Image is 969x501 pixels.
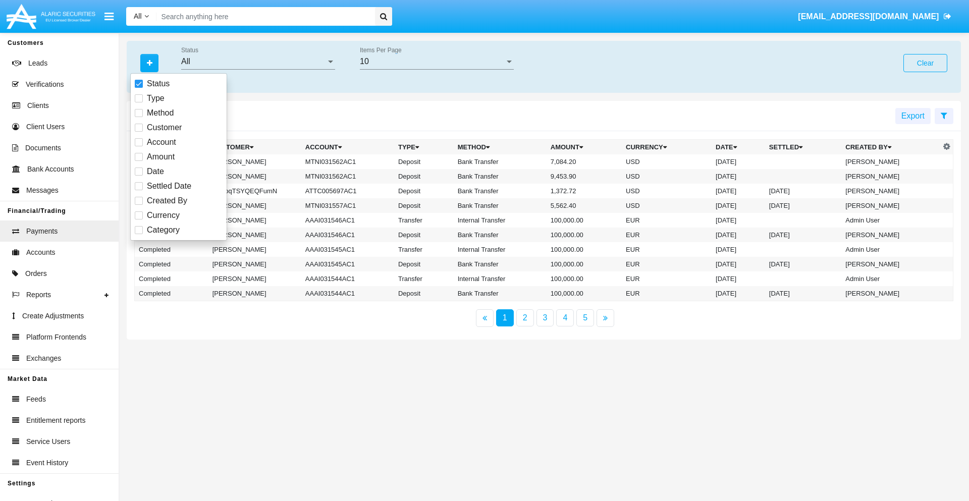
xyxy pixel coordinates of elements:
span: Payments [26,226,58,237]
td: [DATE] [712,169,765,184]
td: Internal Transfer [454,271,547,286]
td: Admin User [841,242,940,257]
span: 10 [360,57,369,66]
span: Verifications [26,79,64,90]
td: Internal Transfer [454,242,547,257]
td: MTNI031562AC1 [301,154,394,169]
td: Bank Transfer [454,184,547,198]
td: AAAI031544AC1 [301,271,394,286]
span: Type [147,92,165,104]
span: Status [147,78,170,90]
td: [DATE] [712,198,765,213]
td: AAAI031545AC1 [301,257,394,271]
td: Deposit [394,228,454,242]
td: Deposit [394,198,454,213]
td: [DATE] [712,257,765,271]
td: [DATE] [712,228,765,242]
td: Completed [135,286,208,301]
span: Leads [28,58,47,69]
td: [DATE] [712,242,765,257]
td: EUR [622,242,712,257]
td: [DATE] [765,257,841,271]
td: [PERSON_NAME] [841,257,940,271]
td: USD [622,154,712,169]
td: Completed [135,271,208,286]
nav: paginator [127,309,961,327]
td: EUR [622,271,712,286]
td: Deposit [394,184,454,198]
td: [DATE] [712,154,765,169]
td: [PERSON_NAME] [841,198,940,213]
td: 100,000.00 [547,213,622,228]
span: Feeds [26,394,46,405]
span: Orders [25,268,47,279]
span: Exchanges [26,353,61,364]
td: [PERSON_NAME] [841,154,940,169]
td: AAAI031546AC1 [301,228,394,242]
td: Deposit [394,154,454,169]
td: [DATE] [765,184,841,198]
td: [PERSON_NAME] [208,242,301,257]
span: Amount [147,151,175,163]
span: Category [147,224,180,236]
td: AAAI031546AC1 [301,213,394,228]
th: Customer [208,140,301,155]
td: [PERSON_NAME] [841,184,940,198]
span: All [181,57,190,66]
span: All [134,12,142,20]
td: Admin User [841,213,940,228]
span: Platform Frontends [26,332,86,343]
td: [DATE] [712,213,765,228]
td: 100,000.00 [547,257,622,271]
span: Event History [26,458,68,468]
td: [PERSON_NAME] [208,169,301,184]
span: Currency [147,209,180,221]
span: Export [901,112,925,120]
td: EUR [622,257,712,271]
td: [PERSON_NAME] [208,154,301,169]
td: Deposit [394,169,454,184]
td: 9,453.90 [547,169,622,184]
button: Clear [903,54,947,72]
span: Account [147,136,176,148]
td: Bank Transfer [454,169,547,184]
td: [PERSON_NAME] [841,169,940,184]
img: Logo image [5,2,97,31]
td: [PERSON_NAME] [208,213,301,228]
span: Entitlement reports [26,415,86,426]
td: Deposit [394,257,454,271]
td: EUR [622,228,712,242]
td: 100,000.00 [547,242,622,257]
span: Settled Date [147,180,191,192]
td: Bank Transfer [454,198,547,213]
td: Transfer [394,213,454,228]
td: USD [622,169,712,184]
td: Bank Transfer [454,154,547,169]
td: [DATE] [765,286,841,301]
td: USD [622,184,712,198]
input: Search [156,7,371,26]
td: 100,000.00 [547,286,622,301]
td: [PERSON_NAME] [208,257,301,271]
td: Completed [135,242,208,257]
td: MTNI031557AC1 [301,198,394,213]
a: 3 [536,309,554,326]
td: MTNI031562AC1 [301,169,394,184]
span: Reports [26,290,51,300]
th: Type [394,140,454,155]
td: [PERSON_NAME] [841,286,940,301]
td: Completed [135,257,208,271]
th: Method [454,140,547,155]
td: 5,562.40 [547,198,622,213]
td: [DATE] [765,198,841,213]
span: [EMAIL_ADDRESS][DOMAIN_NAME] [798,12,939,21]
td: Admin User [841,271,940,286]
td: 1,372.72 [547,184,622,198]
a: 4 [556,309,574,326]
td: ASnoqTSYQEQFumN [208,184,301,198]
span: Service Users [26,436,70,447]
td: [DATE] [712,271,765,286]
td: Deposit [394,286,454,301]
span: Created By [147,195,187,207]
th: Settled [765,140,841,155]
